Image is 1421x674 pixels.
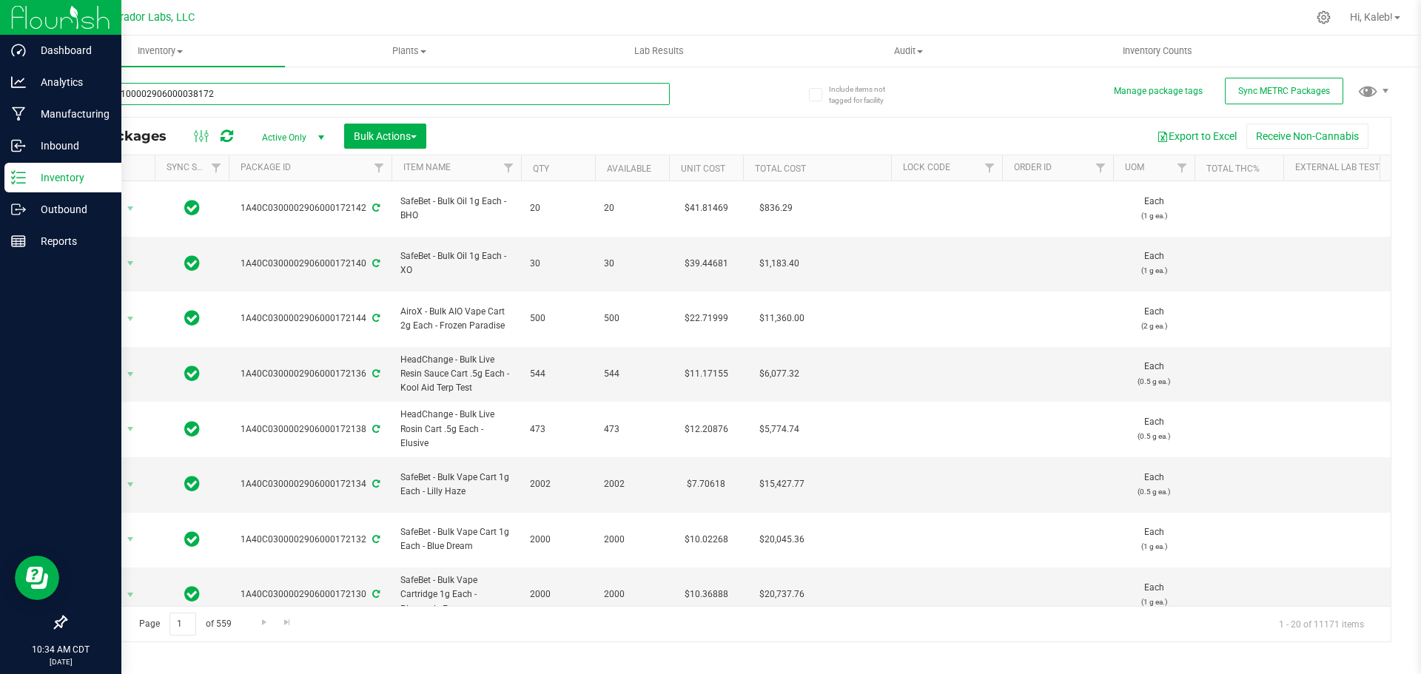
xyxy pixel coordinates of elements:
[253,613,275,633] a: Go to the next page
[226,533,394,547] div: 1A40C0300002906000172132
[534,36,784,67] a: Lab Results
[604,477,660,491] span: 2002
[1295,162,1411,172] a: External Lab Test Result
[1122,595,1186,609] p: (1 g ea.)
[285,36,534,67] a: Plants
[752,419,807,440] span: $5,774.74
[184,308,200,328] span: In Sync
[121,529,140,550] span: select
[829,84,903,106] span: Include items not tagged for facility
[1122,249,1186,277] span: Each
[121,253,140,274] span: select
[403,162,451,172] a: Item Name
[1014,162,1052,172] a: Order Id
[400,305,512,333] span: AiroX - Bulk AIO Vape Cart 2g Each - Frozen Paradise
[184,529,200,550] span: In Sync
[277,613,298,633] a: Go to the last page
[604,533,660,547] span: 2000
[400,195,512,223] span: SafeBet - Bulk Oil 1g Each - BHO
[1206,164,1260,174] a: Total THC%
[184,253,200,274] span: In Sync
[184,474,200,494] span: In Sync
[530,533,586,547] span: 2000
[7,656,115,667] p: [DATE]
[752,363,807,385] span: $6,077.32
[669,291,743,347] td: $22.71999
[1103,44,1212,58] span: Inventory Counts
[604,367,660,381] span: 544
[121,309,140,329] span: select
[26,200,115,218] p: Outbound
[370,258,380,269] span: Sync from Compliance System
[1122,415,1186,443] span: Each
[11,138,26,153] inline-svg: Inbound
[11,170,26,185] inline-svg: Inventory
[530,201,586,215] span: 20
[978,155,1002,181] a: Filter
[226,311,394,326] div: 1A40C0300002906000172144
[370,424,380,434] span: Sync from Compliance System
[1122,429,1186,443] p: (0.5 g ea.)
[604,422,660,437] span: 473
[752,198,800,219] span: $836.29
[400,249,512,277] span: SafeBet - Bulk Oil 1g Each - XO
[530,311,586,326] span: 500
[614,44,704,58] span: Lab Results
[604,201,660,215] span: 20
[530,422,586,437] span: 473
[11,43,26,58] inline-svg: Dashboard
[497,155,521,181] a: Filter
[1122,360,1186,388] span: Each
[11,75,26,90] inline-svg: Analytics
[669,181,743,237] td: $41.81469
[11,202,26,217] inline-svg: Outbound
[1314,10,1333,24] div: Manage settings
[669,402,743,457] td: $12.20876
[400,471,512,499] span: SafeBet - Bulk Vape Cart 1g Each - Lilly Haze
[1122,471,1186,499] span: Each
[11,107,26,121] inline-svg: Manufacturing
[604,257,660,271] span: 30
[530,367,586,381] span: 544
[604,587,660,601] span: 2000
[121,364,140,385] span: select
[26,105,115,123] p: Manufacturing
[367,155,392,181] a: Filter
[26,73,115,91] p: Analytics
[1170,155,1195,181] a: Filter
[121,474,140,495] span: select
[1147,124,1246,149] button: Export to Excel
[400,408,512,451] span: HeadChange - Bulk Live Rosin Cart .5g Each - Elusive
[204,155,229,181] a: Filter
[1267,613,1376,635] span: 1 - 20 of 11171 items
[15,556,59,600] iframe: Resource center
[184,419,200,439] span: In Sync
[226,477,394,491] div: 1A40C0300002906000172134
[344,124,426,149] button: Bulk Actions
[1122,525,1186,553] span: Each
[169,613,196,636] input: 1
[226,257,394,271] div: 1A40C0300002906000172140
[903,162,950,172] a: Lock Code
[107,11,195,24] span: Curador Labs, LLC
[1122,263,1186,277] p: (1 g ea.)
[1122,305,1186,333] span: Each
[533,164,549,174] a: Qty
[77,128,181,144] span: All Packages
[226,201,394,215] div: 1A40C0300002906000172142
[65,83,670,105] input: Search Package ID, Item Name, SKU, Lot or Part Number...
[370,203,380,213] span: Sync from Compliance System
[226,367,394,381] div: 1A40C0300002906000172136
[1122,485,1186,499] p: (0.5 g ea.)
[785,44,1032,58] span: Audit
[669,347,743,402] td: $11.17155
[184,198,200,218] span: In Sync
[26,41,115,59] p: Dashboard
[167,162,224,172] a: Sync Status
[26,169,115,186] p: Inventory
[1089,155,1113,181] a: Filter
[1122,581,1186,609] span: Each
[1122,539,1186,553] p: (1 g ea.)
[121,584,140,605] span: select
[7,643,115,656] p: 10:34 AM CDT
